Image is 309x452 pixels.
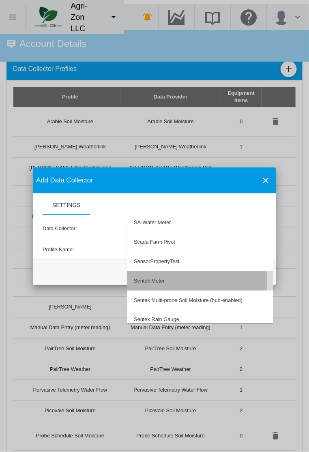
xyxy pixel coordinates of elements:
div: Sentek Multi-probe Soil Moisture (hub-enabled) [134,297,242,304]
div: SA-Water Meter [134,219,171,226]
div: Sentek Meter [134,277,165,285]
div: Sentek Rain Gauge [134,316,179,323]
div: Scada Farm Pivot [134,238,175,246]
div: SensorPropertyTest [134,258,179,265]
